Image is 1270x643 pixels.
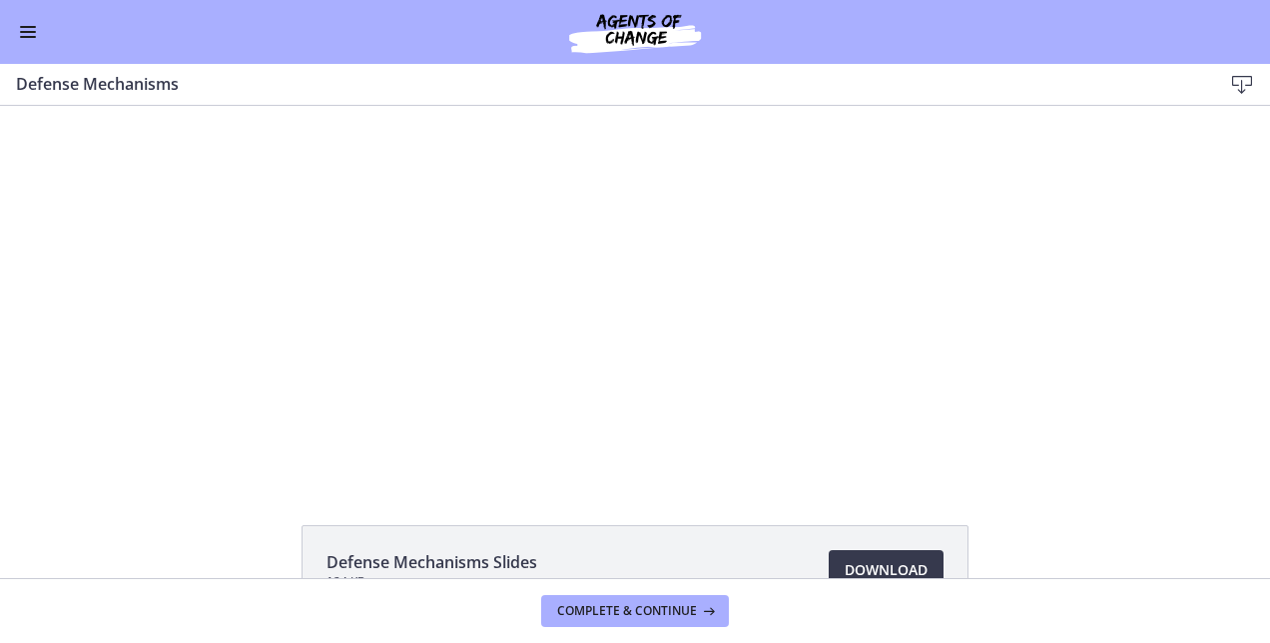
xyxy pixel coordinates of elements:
[845,558,928,582] span: Download
[829,550,944,590] a: Download
[541,595,729,627] button: Complete & continue
[16,72,1190,96] h3: Defense Mechanisms
[326,550,537,574] span: Defense Mechanisms Slides
[515,8,755,56] img: Agents of Change
[557,603,697,619] span: Complete & continue
[16,20,40,44] button: Enable menu
[326,574,537,590] span: 124 KB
